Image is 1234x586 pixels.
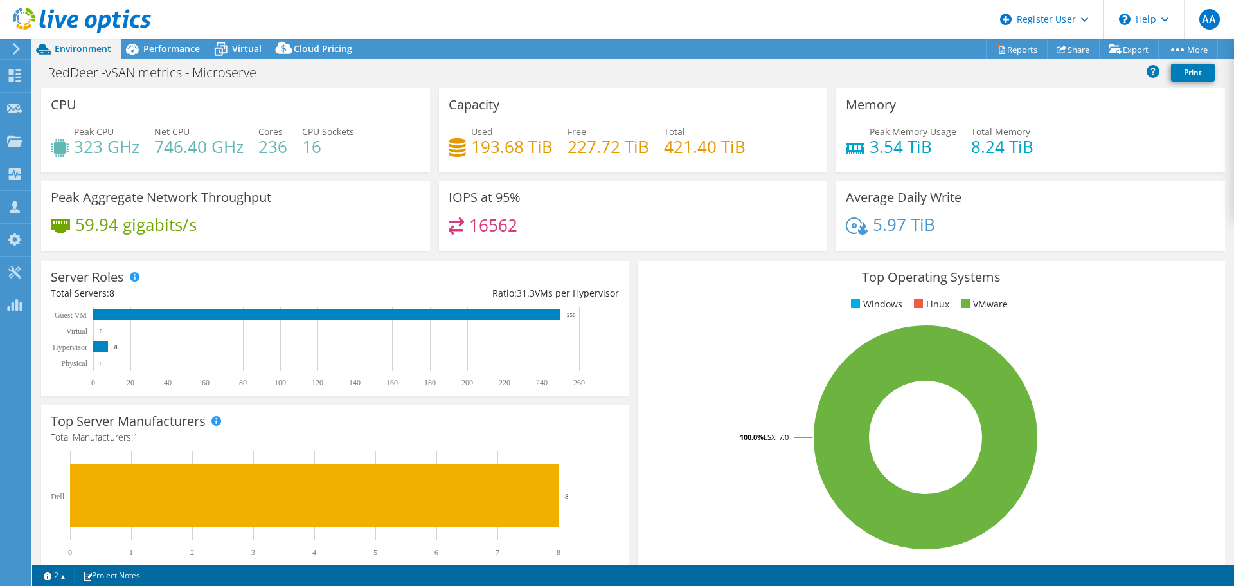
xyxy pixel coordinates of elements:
[100,328,103,334] text: 0
[870,125,956,138] span: Peak Memory Usage
[164,378,172,387] text: 40
[55,42,111,55] span: Environment
[1171,64,1215,82] a: Print
[664,125,685,138] span: Total
[461,378,473,387] text: 200
[35,567,75,583] a: 2
[568,140,649,154] h4: 227.72 TiB
[986,39,1048,59] a: Reports
[100,360,103,367] text: 0
[302,125,354,138] span: CPU Sockets
[312,378,323,387] text: 120
[971,140,1033,154] h4: 8.24 TiB
[202,378,210,387] text: 60
[75,217,197,232] h4: 59.94 gigabits/s
[127,378,134,387] text: 20
[51,492,64,501] text: Dell
[1047,39,1100,59] a: Share
[53,343,87,352] text: Hypervisor
[74,140,139,154] h4: 323 GHz
[239,378,247,387] text: 80
[133,431,138,443] span: 1
[68,548,72,557] text: 0
[971,125,1030,138] span: Total Memory
[91,378,95,387] text: 0
[74,125,114,138] span: Peak CPU
[143,42,200,55] span: Performance
[154,140,244,154] h4: 746.40 GHz
[386,378,398,387] text: 160
[258,140,287,154] h4: 236
[449,190,521,205] h3: IOPS at 95%
[312,548,316,557] text: 4
[434,548,438,557] text: 6
[114,344,118,351] text: 8
[846,98,896,112] h3: Memory
[274,378,286,387] text: 100
[469,218,517,232] h4: 16562
[1158,39,1218,59] a: More
[846,190,961,205] h3: Average Daily Write
[499,378,510,387] text: 220
[424,378,436,387] text: 180
[471,125,493,138] span: Used
[258,125,283,138] span: Cores
[557,548,560,557] text: 8
[51,190,271,205] h3: Peak Aggregate Network Throughput
[51,286,335,300] div: Total Servers:
[302,140,354,154] h4: 16
[129,548,133,557] text: 1
[154,125,190,138] span: Net CPU
[517,287,535,299] span: 31.3
[449,98,499,112] h3: Capacity
[109,287,114,299] span: 8
[51,430,619,444] h4: Total Manufacturers:
[911,297,949,311] li: Linux
[664,140,746,154] h4: 421.40 TiB
[373,548,377,557] text: 5
[764,432,789,442] tspan: ESXi 7.0
[51,414,206,428] h3: Top Server Manufacturers
[740,432,764,442] tspan: 100.0%
[958,297,1008,311] li: VMware
[496,548,499,557] text: 7
[1119,14,1131,25] svg: \n
[573,378,585,387] text: 260
[848,297,902,311] li: Windows
[42,66,276,80] h1: RedDeer -vSAN metrics - Microserve
[51,98,76,112] h3: CPU
[565,492,569,500] text: 8
[870,140,956,154] h4: 3.54 TiB
[1199,9,1220,30] span: AA
[471,140,553,154] h4: 193.68 TiB
[568,125,586,138] span: Free
[335,286,619,300] div: Ratio: VMs per Hypervisor
[647,270,1215,284] h3: Top Operating Systems
[873,217,935,232] h4: 5.97 TiB
[74,567,149,583] a: Project Notes
[61,359,87,368] text: Physical
[294,42,352,55] span: Cloud Pricing
[536,378,548,387] text: 240
[51,270,124,284] h3: Server Roles
[567,312,576,318] text: 250
[251,548,255,557] text: 3
[1099,39,1159,59] a: Export
[190,548,194,557] text: 2
[349,378,361,387] text: 140
[232,42,262,55] span: Virtual
[55,311,87,320] text: Guest VM
[66,327,88,336] text: Virtual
